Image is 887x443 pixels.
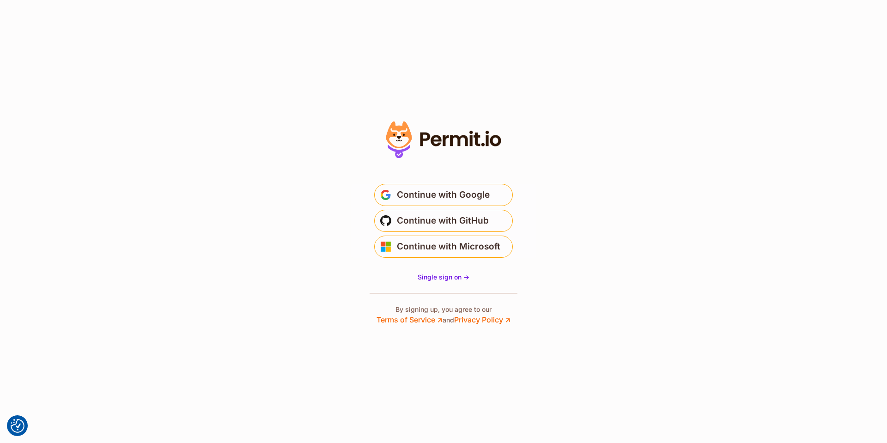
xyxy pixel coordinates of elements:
span: Continue with Microsoft [397,239,500,254]
a: Single sign on -> [418,273,469,282]
button: Continue with GitHub [374,210,513,232]
a: Privacy Policy ↗ [454,315,510,324]
a: Terms of Service ↗ [377,315,443,324]
p: By signing up, you agree to our and [377,305,510,325]
span: Continue with GitHub [397,213,489,228]
span: Continue with Google [397,188,490,202]
img: Revisit consent button [11,419,24,433]
button: Continue with Microsoft [374,236,513,258]
span: Single sign on -> [418,273,469,281]
button: Consent Preferences [11,419,24,433]
button: Continue with Google [374,184,513,206]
